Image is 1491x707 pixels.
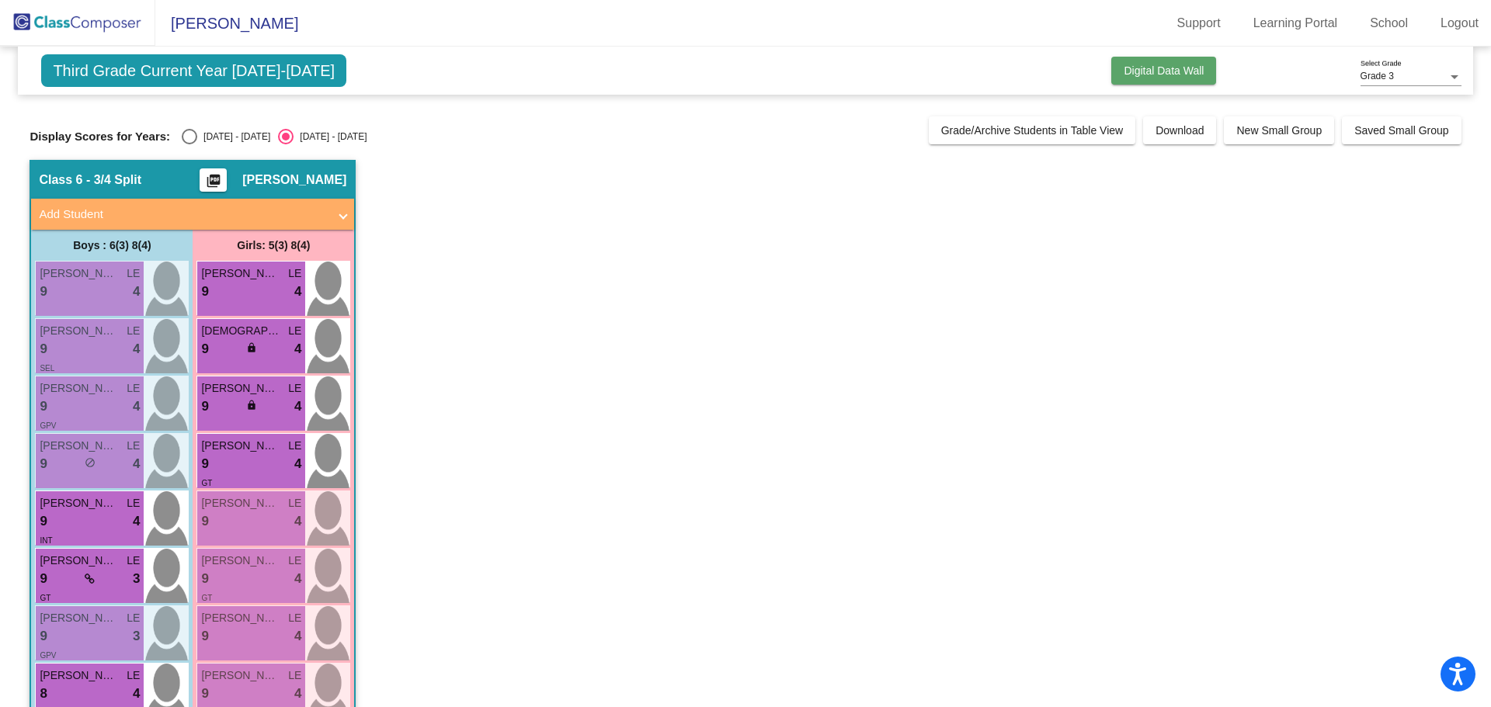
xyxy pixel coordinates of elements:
[40,495,117,511] span: [PERSON_NAME]
[294,569,301,589] span: 4
[127,610,140,626] span: LE
[1357,11,1420,36] a: School
[40,626,47,646] span: 9
[201,454,208,474] span: 9
[40,553,117,569] span: [PERSON_NAME]
[201,511,208,532] span: 9
[294,511,301,532] span: 4
[39,172,141,188] span: Class 6 - 3/4 Split
[201,397,208,417] span: 9
[30,130,170,144] span: Display Scores for Years:
[201,282,208,302] span: 9
[1143,116,1216,144] button: Download
[127,380,140,397] span: LE
[288,667,301,684] span: LE
[201,323,279,339] span: [DEMOGRAPHIC_DATA] Biol
[201,594,212,602] span: GT
[85,457,96,468] span: do_not_disturb_alt
[155,11,298,36] span: [PERSON_NAME]
[40,454,47,474] span: 9
[133,684,140,704] span: 4
[201,438,279,454] span: [PERSON_NAME]
[133,569,140,589] span: 3
[294,282,301,302] span: 4
[201,626,208,646] span: 9
[294,339,301,359] span: 4
[929,116,1136,144] button: Grade/Archive Students in Table View
[40,684,47,704] span: 8
[40,594,50,602] span: GT
[201,380,279,397] span: [PERSON_NAME] Park
[40,323,117,339] span: [PERSON_NAME]
[127,265,140,282] span: LE
[294,397,301,417] span: 4
[31,199,354,230] mat-expansion-panel-header: Add Student
[201,495,279,511] span: [PERSON_NAME]
[1156,124,1204,137] span: Download
[288,495,301,511] span: LE
[288,438,301,454] span: LE
[40,265,117,282] span: [PERSON_NAME]
[133,397,140,417] span: 4
[1124,64,1204,77] span: Digital Data Wall
[288,553,301,569] span: LE
[1354,124,1448,137] span: Saved Small Group
[133,626,140,646] span: 3
[40,438,117,454] span: [PERSON_NAME]
[40,397,47,417] span: 9
[40,610,117,626] span: [PERSON_NAME]
[201,610,279,626] span: [PERSON_NAME]
[1241,11,1350,36] a: Learning Portal
[40,282,47,302] span: 9
[288,323,301,339] span: LE
[294,454,301,474] span: 4
[40,651,56,660] span: GPV
[294,626,301,646] span: 4
[1165,11,1233,36] a: Support
[40,667,117,684] span: [PERSON_NAME]
[40,421,56,430] span: GPV
[201,553,279,569] span: [PERSON_NAME]
[133,282,140,302] span: 4
[204,173,223,195] mat-icon: picture_as_pdf
[1342,116,1461,144] button: Saved Small Group
[246,400,257,411] span: lock
[182,129,367,144] mat-radio-group: Select an option
[127,553,140,569] span: LE
[294,130,367,144] div: [DATE] - [DATE]
[294,684,301,704] span: 4
[197,130,270,144] div: [DATE] - [DATE]
[133,339,140,359] span: 4
[288,610,301,626] span: LE
[201,569,208,589] span: 9
[242,172,346,188] span: [PERSON_NAME]
[941,124,1124,137] span: Grade/Archive Students in Table View
[41,54,346,87] span: Third Grade Current Year [DATE]-[DATE]
[200,168,227,192] button: Print Students Details
[1224,116,1334,144] button: New Small Group
[1428,11,1491,36] a: Logout
[1361,71,1394,81] span: Grade 3
[201,667,279,684] span: [PERSON_NAME]
[133,511,140,532] span: 4
[40,380,117,397] span: [PERSON_NAME]
[39,206,328,224] mat-panel-title: Add Student
[201,684,208,704] span: 9
[201,479,212,487] span: GT
[193,230,354,261] div: Girls: 5(3) 8(4)
[1236,124,1322,137] span: New Small Group
[40,569,47,589] span: 9
[288,265,301,282] span: LE
[40,511,47,532] span: 9
[40,339,47,359] span: 9
[31,230,193,261] div: Boys : 6(3) 8(4)
[40,364,54,373] span: SEL
[127,667,140,684] span: LE
[40,536,52,545] span: INT
[201,339,208,359] span: 9
[201,265,279,282] span: [PERSON_NAME]
[127,438,140,454] span: LE
[1111,57,1216,85] button: Digital Data Wall
[127,323,140,339] span: LE
[288,380,301,397] span: LE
